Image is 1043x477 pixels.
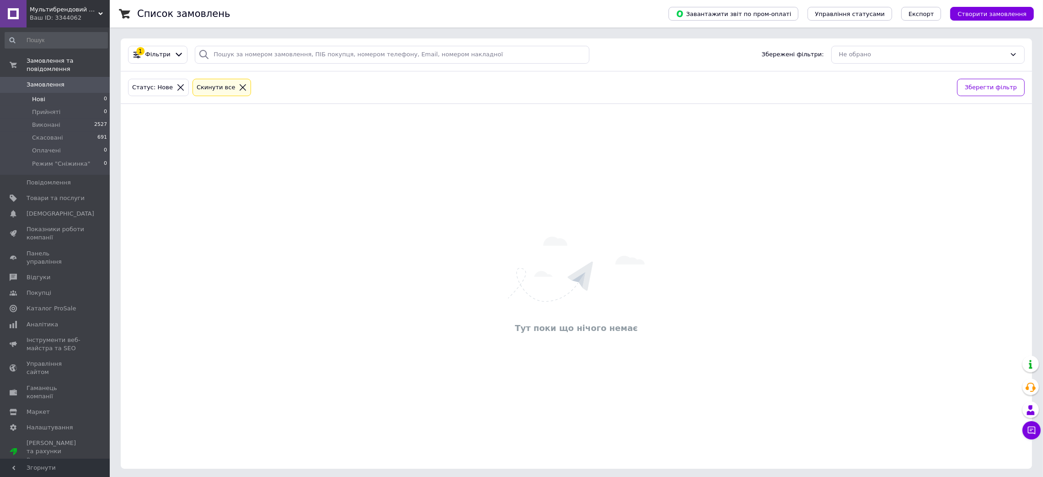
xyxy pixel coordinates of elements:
[27,439,85,464] span: [PERSON_NAME] та рахунки
[27,179,71,187] span: Повідомлення
[104,95,107,103] span: 0
[27,57,110,73] span: Замовлення та повідомлення
[27,210,94,218] span: [DEMOGRAPHIC_DATA]
[27,456,85,464] div: Prom топ
[27,360,85,376] span: Управління сайтом
[950,7,1034,21] button: Створити замовлення
[5,32,108,49] input: Пошук
[32,146,61,155] span: Оплачені
[195,46,589,64] input: Пошук за номером замовлення, ПІБ покупця, номером телефону, Email, номером накладної
[27,273,50,282] span: Відгуки
[125,322,1027,334] div: Тут поки що нічого немає
[27,249,85,266] span: Панель управління
[30,14,110,22] div: Ваш ID: 3344062
[137,8,230,19] h1: Список замовлень
[762,50,824,59] span: Збережені фільтри:
[27,304,76,313] span: Каталог ProSale
[27,408,50,416] span: Маркет
[32,160,91,168] span: Режим "Сніжинка"
[32,134,63,142] span: Скасовані
[145,50,171,59] span: Фільтри
[27,194,85,202] span: Товари та послуги
[32,108,60,116] span: Прийняті
[676,10,791,18] span: Завантажити звіт по пром-оплаті
[104,146,107,155] span: 0
[909,11,934,17] span: Експорт
[957,11,1027,17] span: Створити замовлення
[104,108,107,116] span: 0
[808,7,892,21] button: Управління статусами
[901,7,941,21] button: Експорт
[136,47,144,55] div: 1
[30,5,98,14] span: Мультибрендовий магазин нігтьвого сервісу "Nail Art Centre Mozart"
[957,79,1025,97] button: Зберегти фільтр
[965,83,1017,92] span: Зберегти фільтр
[130,83,175,92] div: Статус: Нове
[94,121,107,129] span: 2527
[27,225,85,242] span: Показники роботи компанії
[97,134,107,142] span: 691
[32,95,45,103] span: Нові
[941,10,1034,17] a: Створити замовлення
[27,423,73,432] span: Налаштування
[27,336,85,352] span: Інструменти веб-майстра та SEO
[27,81,64,89] span: Замовлення
[669,7,798,21] button: Завантажити звіт по пром-оплаті
[815,11,885,17] span: Управління статусами
[27,320,58,329] span: Аналітика
[32,121,60,129] span: Виконані
[839,50,1006,60] div: Не обрано
[104,160,107,168] span: 0
[27,384,85,401] span: Гаманець компанії
[27,289,51,297] span: Покупці
[1022,421,1041,439] button: Чат з покупцем
[195,83,237,92] div: Cкинути все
